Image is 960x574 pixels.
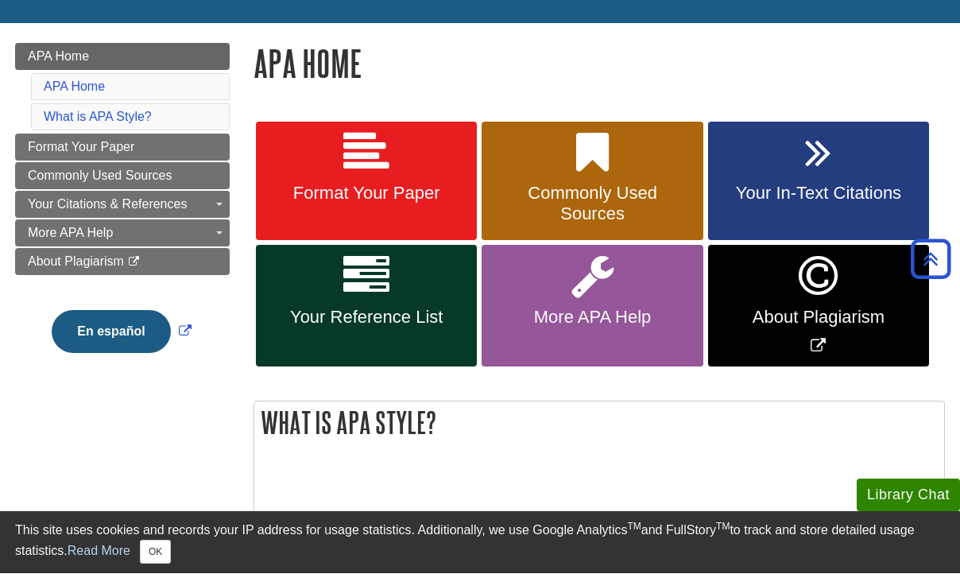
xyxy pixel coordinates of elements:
span: About Plagiarism [720,308,917,328]
h2: What is APA Style? [254,402,944,444]
a: Your In-Text Citations [708,122,929,242]
a: Format Your Paper [15,134,230,161]
a: APA Home [15,44,230,71]
span: Format Your Paper [28,141,134,154]
span: Commonly Used Sources [494,184,691,225]
button: En español [52,311,170,354]
a: Link opens in new window [48,325,195,339]
sup: TM [627,522,641,533]
span: More APA Help [28,227,113,240]
a: Your Reference List [256,246,477,367]
a: Commonly Used Sources [15,163,230,190]
a: Back to Top [905,249,956,270]
span: APA Home [28,50,89,64]
button: Close [140,541,171,564]
a: Format Your Paper [256,122,477,242]
a: Read More [68,545,130,558]
a: Commonly Used Sources [482,122,703,242]
a: More APA Help [482,246,703,367]
div: This site uses cookies and records your IP address for usage statistics. Additionally, we use Goo... [15,522,945,564]
h1: APA Home [254,44,945,84]
span: Your In-Text Citations [720,184,917,204]
span: Commonly Used Sources [28,169,172,183]
a: More APA Help [15,220,230,247]
span: More APA Help [494,308,691,328]
div: Guide Page Menu [15,44,230,381]
a: About Plagiarism [15,249,230,276]
sup: TM [716,522,730,533]
a: APA Home [44,80,105,94]
i: This link opens in a new window [127,258,141,268]
a: Your Citations & References [15,192,230,219]
span: About Plagiarism [28,255,124,269]
span: Your Reference List [268,308,465,328]
a: Link opens in new window [708,246,929,367]
button: Library Chat [857,479,960,512]
span: Format Your Paper [268,184,465,204]
a: What is APA Style? [44,111,152,124]
span: Your Citations & References [28,198,187,211]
